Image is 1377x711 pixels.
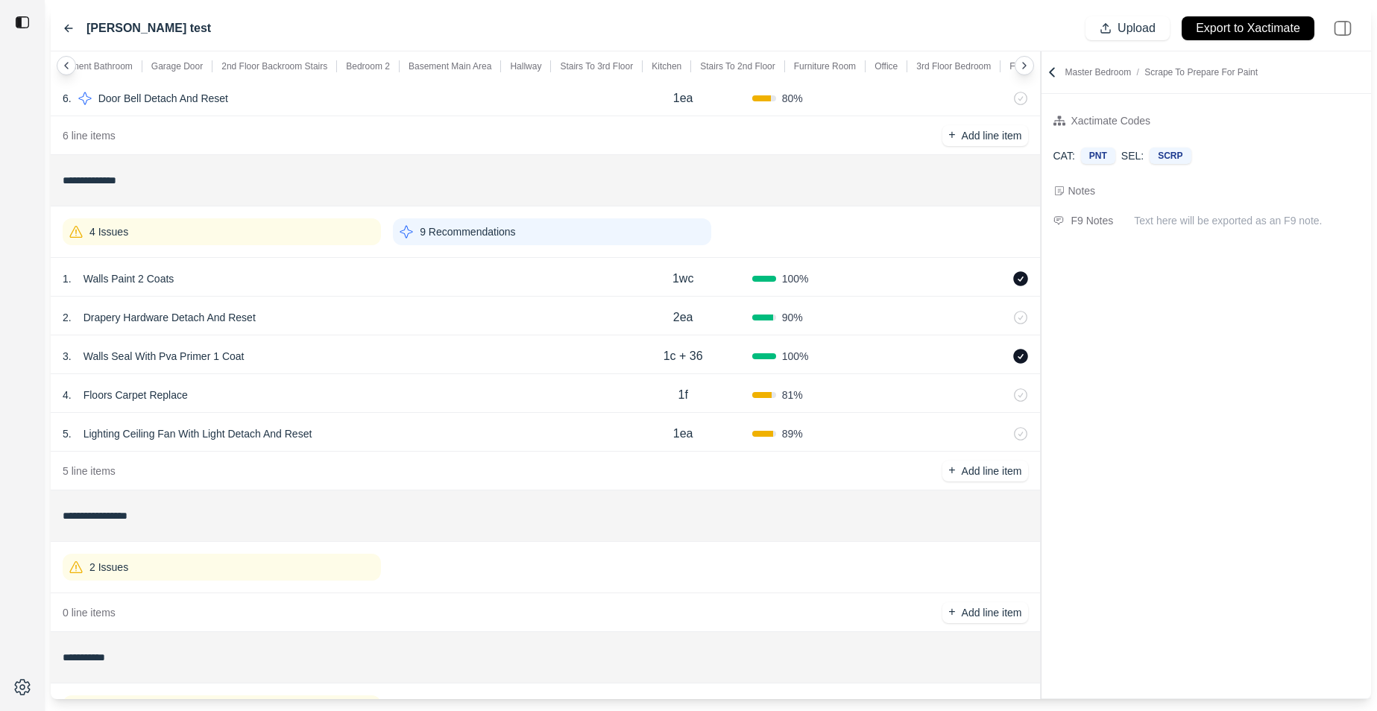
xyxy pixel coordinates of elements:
p: 6 . [63,91,72,106]
div: Notes [1068,183,1096,198]
label: [PERSON_NAME] test [86,19,211,37]
img: comment [1053,216,1064,225]
p: + [948,604,955,621]
p: 0 line items [63,605,116,620]
p: 2nd Floor Backroom Stairs [221,60,327,72]
p: Drapery Hardware Detach And Reset [78,307,262,328]
p: Basement Main Area [409,60,491,72]
p: + [948,462,955,479]
div: SCRP [1150,148,1191,164]
p: 1c + 36 [664,347,703,365]
p: Walls Seal With Pva Primer 1 Coat [78,346,250,367]
p: Master Bedroom [1065,66,1258,78]
p: Kitchen [652,60,681,72]
p: + [948,127,955,144]
p: Walls Paint 2 Coats [78,268,180,289]
p: 3 . [63,349,72,364]
p: 2 Issues [89,560,128,575]
img: right-panel.svg [1326,12,1359,45]
p: Add line item [962,605,1022,620]
p: CAT: [1053,148,1075,163]
button: Export to Xactimate [1182,16,1314,40]
p: 5 . [63,426,72,441]
p: Stairs To 3rd Floor [560,60,633,72]
span: Scrape To Prepare For Paint [1144,67,1258,78]
p: Export to Xactimate [1196,20,1300,37]
img: toggle sidebar [15,15,30,30]
p: 1ea [673,89,693,107]
span: 80 % [782,91,803,106]
p: 6 line items [63,128,116,143]
p: Office [875,60,898,72]
p: Bedroom 2 [346,60,390,72]
p: Lighting Ceiling Fan With Light Detach And Reset [78,423,318,444]
div: Xactimate Codes [1071,112,1151,130]
div: PNT [1081,148,1115,164]
span: 100 % [782,271,809,286]
button: +Add line item [942,125,1027,146]
p: Add line item [962,128,1022,143]
p: 1wc [672,270,693,288]
button: Upload [1085,16,1170,40]
span: / [1131,67,1144,78]
div: F9 Notes [1071,212,1114,230]
p: Door Bell Detach And Reset [92,88,234,109]
p: Text here will be exported as an F9 note. [1134,213,1359,228]
p: 9 Recommendations [420,224,515,239]
p: 1ea [673,425,693,443]
p: 2 . [63,310,72,325]
button: +Add line item [942,602,1027,623]
p: SEL: [1121,148,1144,163]
span: 100 % [782,349,809,364]
p: 1 . [63,271,72,286]
span: 81 % [782,388,803,402]
span: 89 % [782,426,803,441]
p: 4 Issues [89,224,128,239]
p: 2ea [673,309,693,326]
p: Floors Carpet Replace [78,385,194,405]
p: Family Room [1009,60,1062,72]
p: Garage Door [151,60,203,72]
p: Furniture Room [794,60,856,72]
p: 5 line items [63,464,116,478]
span: 90 % [782,310,803,325]
p: Upload [1118,20,1156,37]
p: Add line item [962,464,1022,478]
p: 1f [678,386,688,404]
p: Stairs To 2nd Floor [700,60,775,72]
p: 4 . [63,388,72,402]
p: Basement Bathroom [51,60,132,72]
p: Hallway [510,60,541,72]
p: 3rd Floor Bedroom [916,60,991,72]
button: +Add line item [942,461,1027,481]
